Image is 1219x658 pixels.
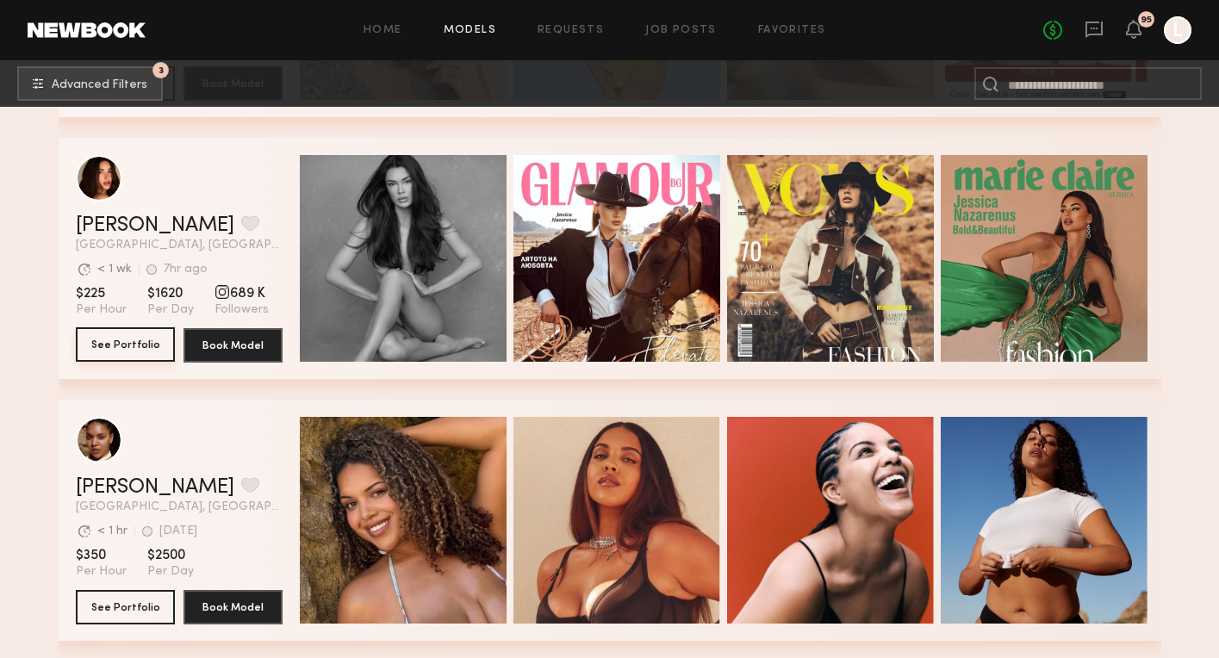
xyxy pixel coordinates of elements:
[183,328,283,363] button: Book Model
[758,25,826,36] a: Favorites
[97,264,132,276] div: < 1 wk
[76,590,175,624] button: See Portfolio
[97,525,127,537] div: < 1 hr
[159,66,164,74] span: 3
[1141,16,1152,25] div: 95
[215,302,269,318] span: Followers
[364,25,402,36] a: Home
[76,564,127,580] span: Per Hour
[147,302,194,318] span: Per Day
[76,477,234,498] a: [PERSON_NAME]
[76,239,283,251] span: [GEOGRAPHIC_DATA], [GEOGRAPHIC_DATA]
[76,328,175,363] a: See Portfolio
[76,285,127,302] span: $225
[645,25,717,36] a: Job Posts
[76,327,175,362] button: See Portfolio
[159,525,197,537] div: [DATE]
[76,215,234,236] a: [PERSON_NAME]
[147,547,194,564] span: $2500
[76,501,283,513] span: [GEOGRAPHIC_DATA], [GEOGRAPHIC_DATA]
[215,285,269,302] span: 689 K
[147,564,194,580] span: Per Day
[444,25,496,36] a: Models
[538,25,604,36] a: Requests
[76,547,127,564] span: $350
[183,590,283,624] button: Book Model
[164,264,208,276] div: 7hr ago
[76,302,127,318] span: Per Hour
[1164,16,1191,44] a: L
[52,79,147,91] span: Advanced Filters
[17,66,163,101] button: 3Advanced Filters
[147,285,194,302] span: $1620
